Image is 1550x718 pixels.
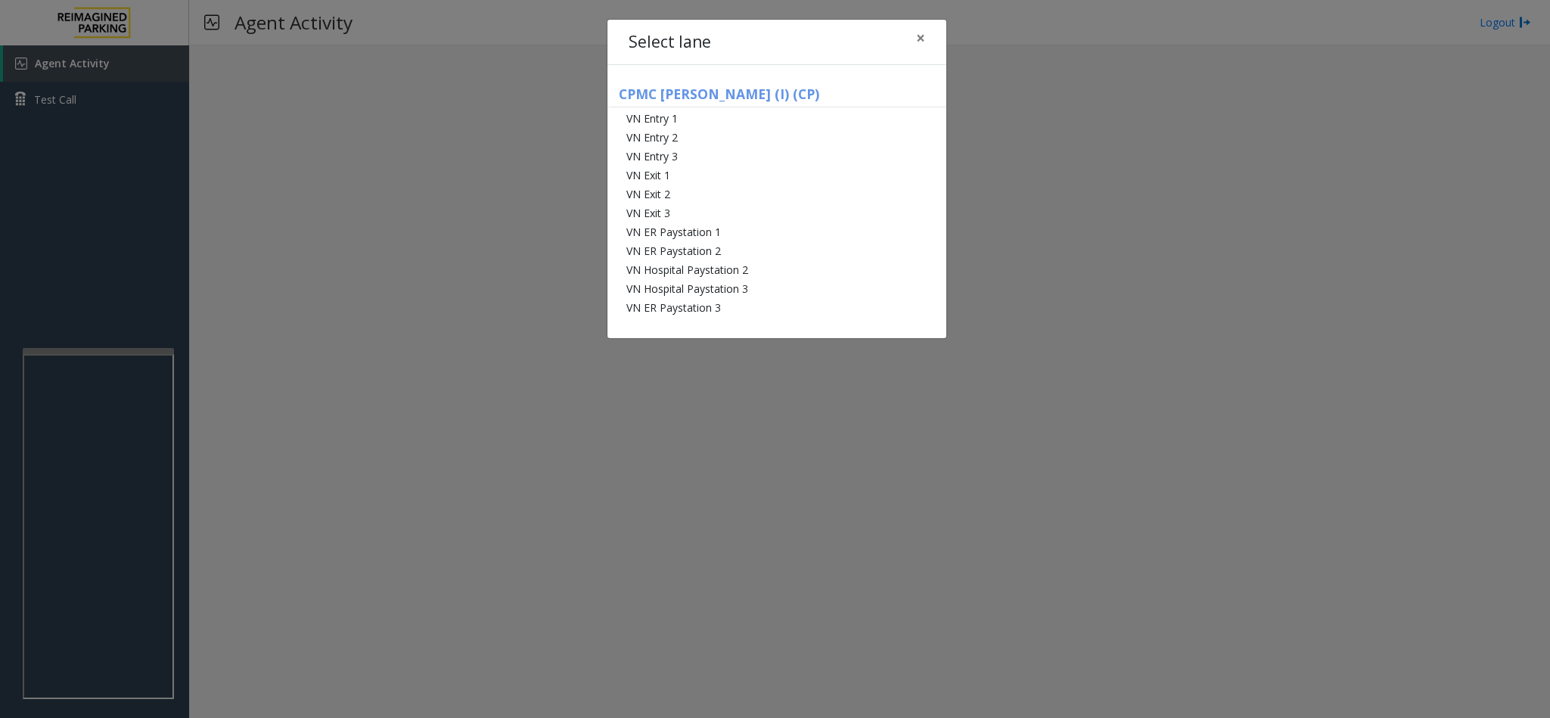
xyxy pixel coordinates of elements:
[607,166,946,185] li: VN Exit 1
[607,222,946,241] li: VN ER Paystation 1
[607,109,946,128] li: VN Entry 1
[607,260,946,279] li: VN Hospital Paystation 2
[607,86,946,107] h5: CPMC [PERSON_NAME] (I) (CP)
[916,27,925,48] span: ×
[607,128,946,147] li: VN Entry 2
[607,279,946,298] li: VN Hospital Paystation 3
[629,30,711,54] h4: Select lane
[607,298,946,317] li: VN ER Paystation 3
[905,20,936,57] button: Close
[607,204,946,222] li: VN Exit 3
[607,147,946,166] li: VN Entry 3
[607,185,946,204] li: VN Exit 2
[607,241,946,260] li: VN ER Paystation 2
